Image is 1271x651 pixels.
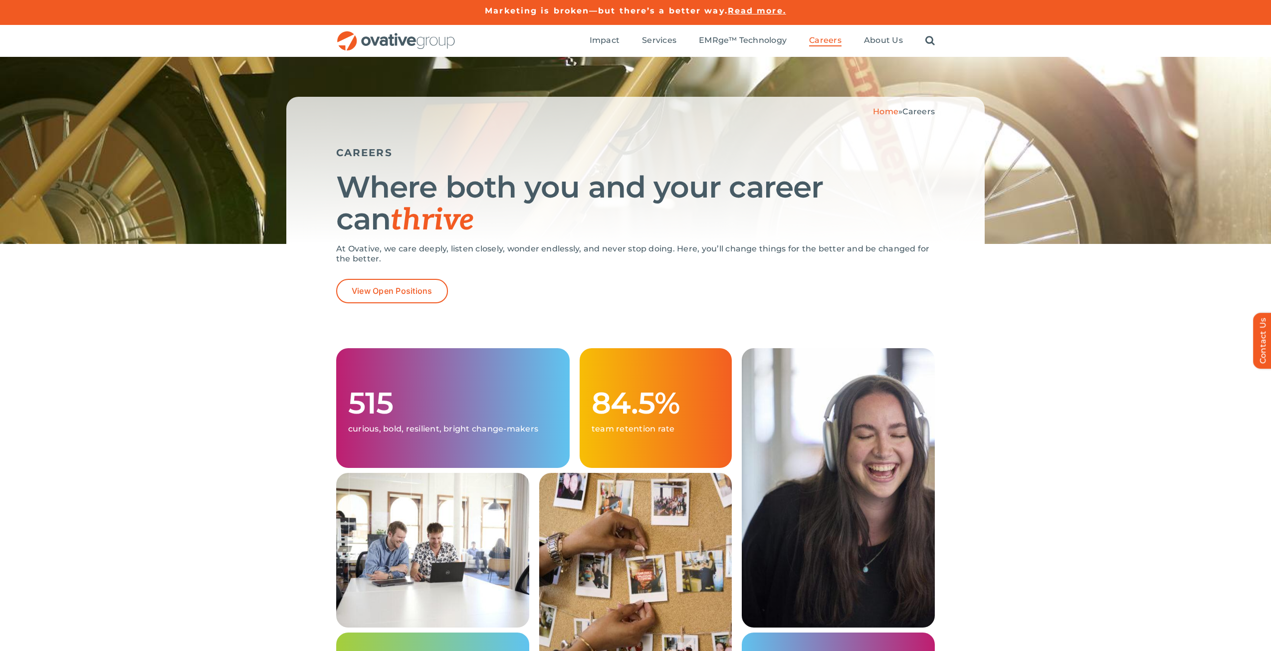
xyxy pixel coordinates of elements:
h1: 515 [348,387,558,419]
a: Home [873,107,898,116]
a: Marketing is broken—but there’s a better way. [485,6,728,15]
span: View Open Positions [352,286,432,296]
h1: 84.5% [592,387,720,419]
a: About Us [864,35,903,46]
span: thrive [391,203,474,238]
img: Careers – Grid 3 [742,348,935,628]
span: EMRge™ Technology [699,35,787,45]
a: EMRge™ Technology [699,35,787,46]
span: Services [642,35,676,45]
a: Services [642,35,676,46]
a: Impact [590,35,620,46]
p: At Ovative, we care deeply, listen closely, wonder endlessly, and never stop doing. Here, you’ll ... [336,244,935,264]
nav: Menu [590,25,935,57]
a: OG_Full_horizontal_RGB [336,30,456,39]
span: Careers [809,35,842,45]
span: » [873,107,935,116]
h1: Where both you and your career can [336,171,935,236]
p: team retention rate [592,424,720,434]
span: About Us [864,35,903,45]
span: Impact [590,35,620,45]
a: Read more. [728,6,786,15]
a: View Open Positions [336,279,448,303]
p: curious, bold, resilient, bright change-makers [348,424,558,434]
span: Careers [902,107,935,116]
img: Careers – Grid 1 [336,473,529,628]
a: Search [925,35,935,46]
h5: CAREERS [336,147,935,159]
a: Careers [809,35,842,46]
